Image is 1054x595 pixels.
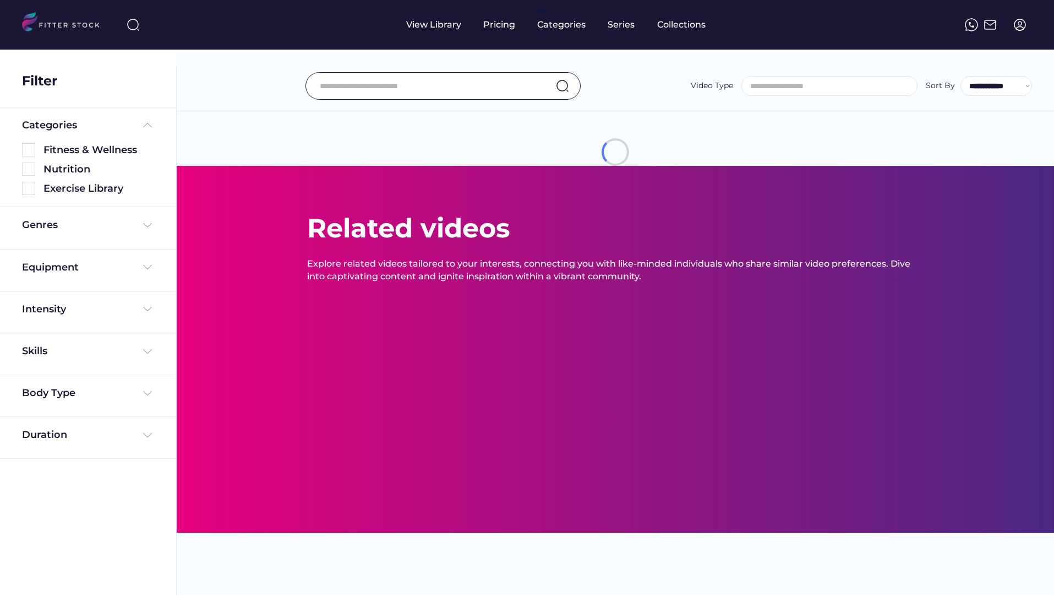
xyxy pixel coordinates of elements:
[141,429,154,442] img: Frame%20%284%29.svg
[141,219,154,232] img: Frame%20%284%29.svg
[22,344,50,358] div: Skills
[537,6,551,17] div: fvck
[22,218,58,232] div: Genres
[127,18,140,31] img: search-normal%203.svg
[926,80,955,91] div: Sort By
[307,210,510,247] div: Related videos
[406,19,461,31] div: View Library
[22,143,35,156] img: Rectangle%205126.svg
[141,345,154,358] img: Frame%20%284%29.svg
[22,72,57,90] div: Filter
[141,118,154,132] img: Frame%20%285%29.svg
[43,163,154,176] div: Nutrition
[307,258,924,283] div: Explore related videos tailored to your interests, connecting you with like-minded individuals wh...
[657,19,706,31] div: Collections
[608,19,635,31] div: Series
[691,80,733,91] div: Video Type
[22,182,35,195] img: Rectangle%205126.svg
[22,428,67,442] div: Duration
[22,163,35,176] img: Rectangle%205126.svg
[965,18,978,31] img: meteor-icons_whatsapp%20%281%29.svg
[556,79,569,93] img: search-normal.svg
[984,18,997,31] img: Frame%2051.svg
[43,143,154,157] div: Fitness & Wellness
[43,182,154,196] div: Exercise Library
[141,302,154,316] img: Frame%20%284%29.svg
[141,261,154,274] img: Frame%20%284%29.svg
[22,261,79,274] div: Equipment
[22,12,109,35] img: LOGO.svg
[22,302,66,316] div: Intensity
[483,19,515,31] div: Pricing
[1013,18,1026,31] img: profile-circle.svg
[22,386,75,400] div: Body Type
[537,19,586,31] div: Categories
[22,118,77,132] div: Categories
[141,387,154,400] img: Frame%20%284%29.svg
